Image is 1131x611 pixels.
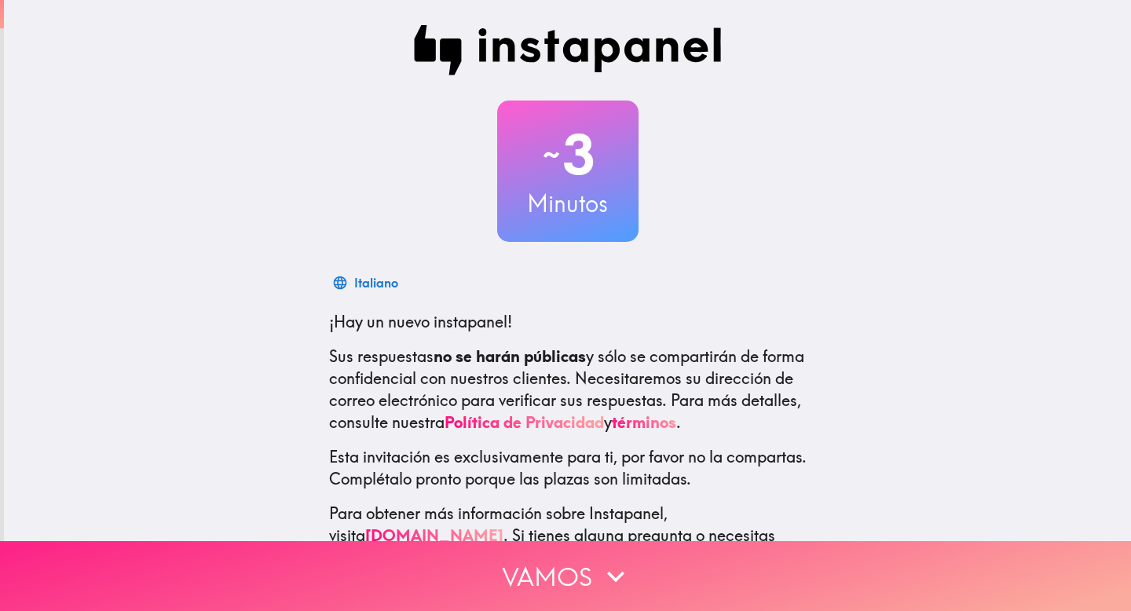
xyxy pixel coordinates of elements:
a: Política de Privacidad [445,412,604,432]
h2: 3 [497,123,639,187]
button: Italiano [329,267,404,298]
p: Para obtener más información sobre Instapanel, visita . Si tienes alguna pregunta o necesitas ayu... [329,503,807,591]
b: no se harán públicas [434,346,586,366]
div: Italiano [354,272,398,294]
a: [DOMAIN_NAME] [365,525,503,545]
p: Sus respuestas y sólo se compartirán de forma confidencial con nuestros clientes. Necesitaremos s... [329,346,807,434]
a: términos [612,412,676,432]
p: Esta invitación es exclusivamente para ti, por favor no la compartas. Complétalo pronto porque la... [329,446,807,490]
h3: Minutos [497,187,639,220]
span: ~ [540,131,562,178]
span: ¡Hay un nuevo instapanel! [329,312,512,331]
img: Instapanel [414,25,722,75]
